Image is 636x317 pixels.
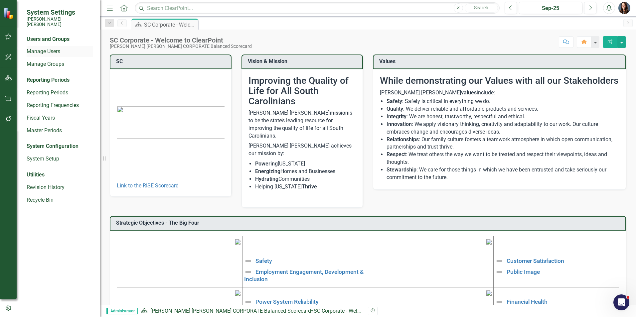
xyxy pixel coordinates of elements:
[116,220,622,226] h3: Strategic Objectives - The Big Four
[507,268,540,275] a: Public Image
[150,308,311,314] a: [PERSON_NAME] [PERSON_NAME] CORPORATE Balanced Scorecard
[387,113,406,120] strong: Integrity
[244,268,252,276] img: Not Defined
[255,258,272,264] a: Safety
[330,110,348,116] strong: mission
[495,268,503,276] img: Not Defined
[618,2,630,14] img: Tami Griswold
[141,307,363,315] div: »
[27,48,93,55] a: Manage Users
[255,168,280,174] strong: Energizing
[3,7,15,19] img: ClearPoint Strategy
[387,136,619,151] li: : Our family culture fosters a teamwork atmosphere in which open communication, partnerships and ...
[27,60,93,68] a: Manage Groups
[27,16,93,27] small: [PERSON_NAME] [PERSON_NAME]
[387,105,619,113] li: : We deliver reliable and affordable products and services.
[110,44,252,49] div: [PERSON_NAME] [PERSON_NAME] CORPORATE Balanced Scorecard
[27,114,93,122] a: Fiscal Years
[486,239,492,245] img: mceclip2%20v3.png
[519,2,582,14] button: Sep-25
[387,113,619,121] li: : We are honest, trustworthy, respectful and ethical.
[244,268,364,282] a: Employment Engagement, Development & Inclusion
[244,298,252,306] img: Not Defined
[613,294,629,310] iframe: Intercom live chat
[116,58,228,64] h3: SC
[27,8,93,16] span: System Settings
[465,3,498,13] button: Search
[27,143,93,150] div: System Configuration
[27,184,93,191] a: Revision History
[106,308,138,314] span: Administrator
[387,98,619,105] li: : Safety is critical in everything we do.
[380,76,619,86] h2: While demonstrating our Values with all our Stakeholders
[387,166,416,173] strong: Stewardship
[27,155,93,163] a: System Setup
[27,36,93,43] div: Users and Groups
[255,183,356,191] li: Helping [US_STATE]
[27,127,93,135] a: Master Periods
[495,298,503,306] img: Not Defined
[27,89,93,97] a: Reporting Periods
[255,175,356,183] li: Communities
[380,89,619,97] p: [PERSON_NAME] [PERSON_NAME] include:
[110,37,252,44] div: SC Corporate - Welcome to ClearPoint
[521,4,580,12] div: Sep-25
[255,176,278,182] strong: Hydrating
[486,290,492,296] img: mceclip4.png
[135,2,500,14] input: Search ClearPoint...
[27,102,93,109] a: Reporting Frequencies
[507,258,564,264] a: Customer Satisfaction
[387,106,403,112] strong: Quality
[255,160,278,167] strong: Powering
[507,298,548,305] a: Financial Health
[244,257,252,265] img: Not Defined
[461,89,477,96] strong: values
[248,58,359,64] h3: Vision & Mission
[387,151,406,158] strong: Respect
[387,121,619,136] li: : We apply visionary thinking, creativity and adaptability to our work. Our culture embraces chan...
[248,109,356,141] p: [PERSON_NAME] [PERSON_NAME] is to be the state’s leading resource for improving the quality of li...
[27,76,93,84] div: Reporting Periods
[495,257,503,265] img: Not Defined
[27,171,93,179] div: Utilities
[387,136,419,143] strong: Relationships
[387,98,402,104] strong: Safety
[27,196,93,204] a: Recycle Bin
[314,308,402,314] div: SC Corporate - Welcome to ClearPoint
[387,166,619,181] li: : We care for those things in which we have been entrusted and take seriously our commitment to t...
[235,290,240,296] img: mceclip3%20v3.png
[302,183,317,190] strong: Thrive
[248,141,356,159] p: [PERSON_NAME] [PERSON_NAME] achieves our mission by:
[144,21,196,29] div: SC Corporate - Welcome to ClearPoint
[474,5,488,10] span: Search
[379,58,622,64] h3: Values
[255,168,356,175] li: Homes and Businesses
[387,151,619,166] li: : We treat others the way we want to be treated and respect their viewpoints, ideas and thoughts.
[235,239,240,245] img: mceclip1%20v4.png
[117,182,179,189] a: Link to the RISE Scorecard
[255,298,319,305] a: Power System Reliability
[248,76,356,106] h2: Improving the Quality of Life for All South Carolinians
[255,160,356,168] li: [US_STATE]
[387,121,412,127] strong: Innovation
